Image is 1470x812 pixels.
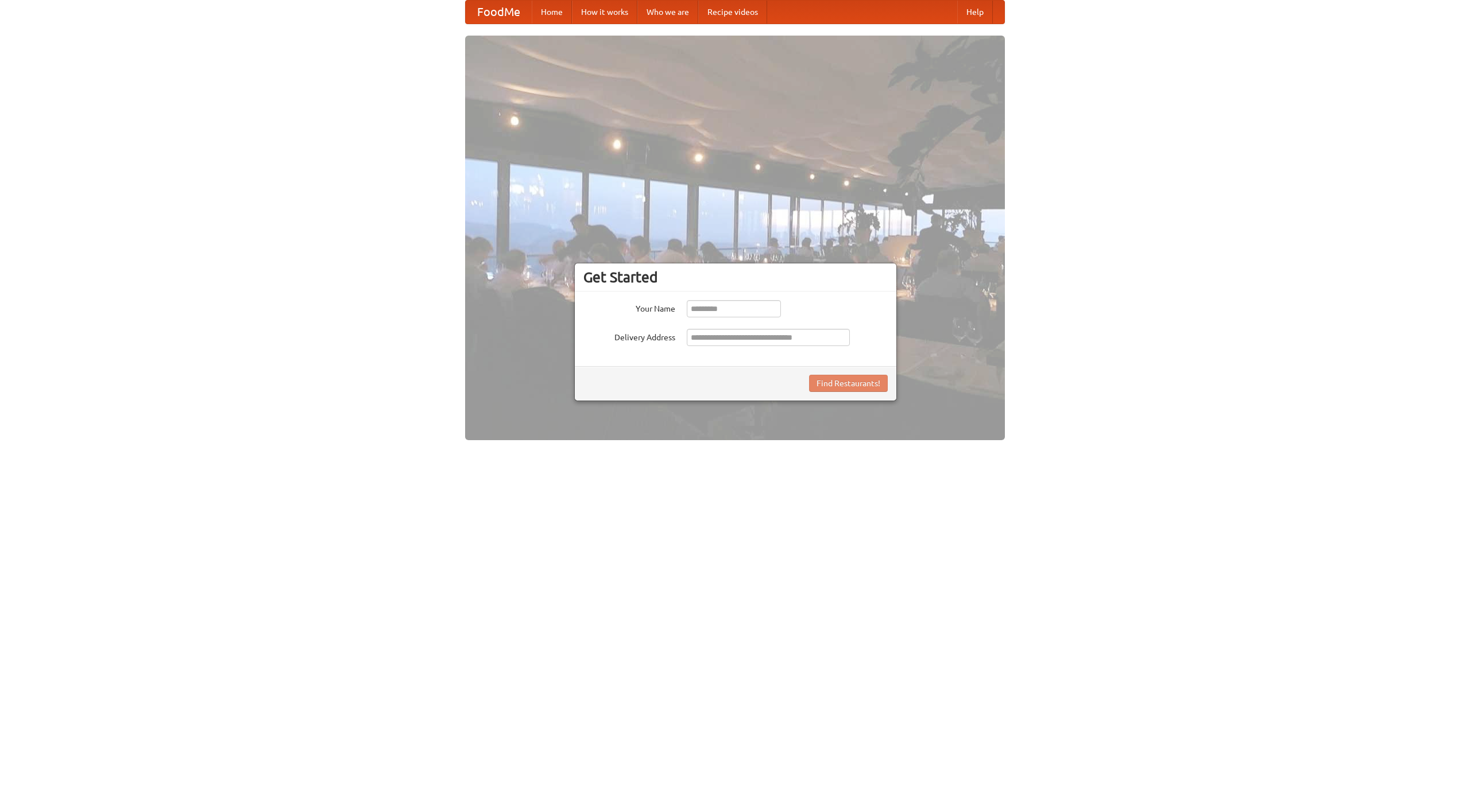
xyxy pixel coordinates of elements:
a: Home [532,1,572,24]
button: Find Restaurants! [809,375,888,392]
a: Recipe videos [698,1,767,24]
a: Help [957,1,993,24]
a: How it works [572,1,637,24]
label: Delivery Address [583,329,675,343]
label: Your Name [583,300,675,314]
h3: Get Started [583,269,888,286]
a: FoodMe [466,1,532,24]
a: Who we are [637,1,698,24]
